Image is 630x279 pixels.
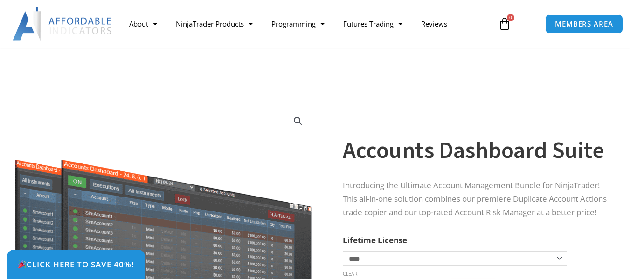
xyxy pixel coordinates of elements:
span: 0 [507,14,514,21]
nav: Menu [120,13,492,34]
h1: Accounts Dashboard Suite [343,134,607,166]
img: 🎉 [18,260,26,268]
span: MEMBERS AREA [555,20,613,27]
a: Reviews [412,13,457,34]
a: Programming [262,13,334,34]
label: Lifetime License [343,235,407,245]
a: 🎉Click Here to save 40%! [7,250,145,279]
a: MEMBERS AREA [545,14,623,34]
img: LogoAI | Affordable Indicators – NinjaTrader [13,7,113,41]
a: NinjaTrader Products [166,13,262,34]
p: Introducing the Ultimate Account Management Bundle for NinjaTrader! This all-in-one solution comb... [343,179,607,219]
span: Click Here to save 40%! [18,260,134,268]
a: About [120,13,166,34]
a: View full-screen image gallery [290,113,306,129]
a: Futures Trading [334,13,412,34]
a: 0 [484,10,525,37]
